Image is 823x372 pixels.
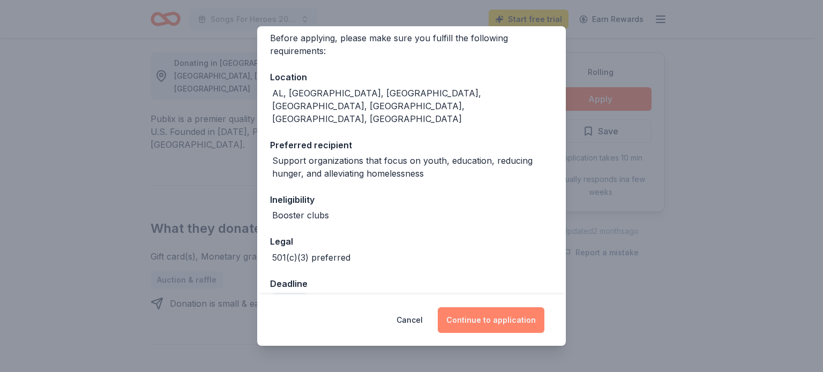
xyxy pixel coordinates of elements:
[396,307,423,333] button: Cancel
[270,277,553,291] div: Deadline
[272,154,553,180] div: Support organizations that focus on youth, education, reducing hunger, and alleviating homelessness
[272,209,329,222] div: Booster clubs
[438,307,544,333] button: Continue to application
[270,32,553,57] div: Before applying, please make sure you fulfill the following requirements:
[270,193,553,207] div: Ineligibility
[272,251,350,264] div: 501(c)(3) preferred
[270,138,553,152] div: Preferred recipient
[270,234,553,248] div: Legal
[272,293,306,308] div: Rolling
[272,87,553,125] div: AL, [GEOGRAPHIC_DATA], [GEOGRAPHIC_DATA], [GEOGRAPHIC_DATA], [GEOGRAPHIC_DATA], [GEOGRAPHIC_DATA]...
[270,70,553,84] div: Location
